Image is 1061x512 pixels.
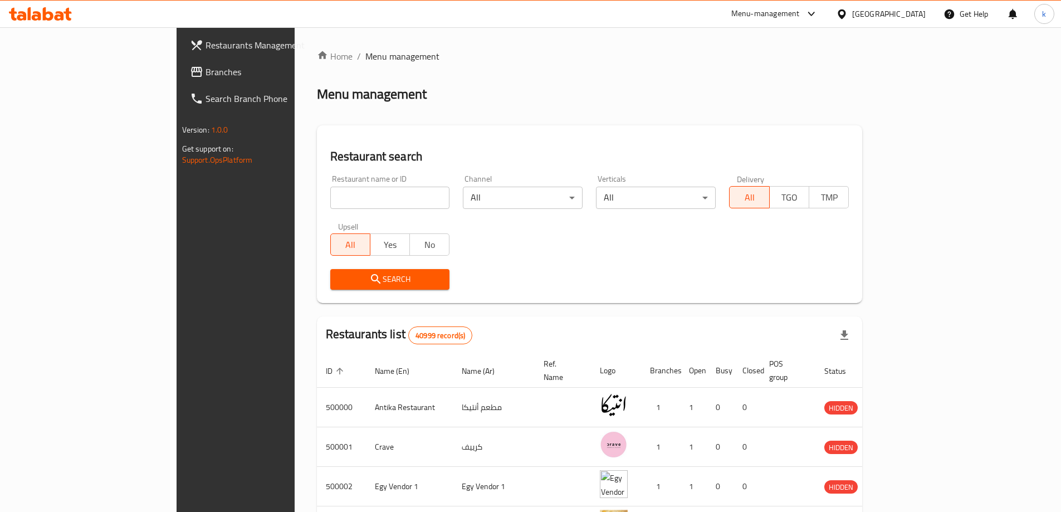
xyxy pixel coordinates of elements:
span: Name (Ar) [462,364,509,378]
h2: Restaurant search [330,148,849,165]
a: Search Branch Phone [181,85,354,112]
button: No [409,233,449,256]
li: / [357,50,361,63]
th: Closed [734,354,760,388]
span: Status [824,364,860,378]
span: Name (En) [375,364,424,378]
td: 1 [641,388,680,427]
th: Branches [641,354,680,388]
span: Search [339,272,441,286]
span: Search Branch Phone [206,92,345,105]
a: Branches [181,58,354,85]
nav: breadcrumb [317,50,863,63]
span: k [1042,8,1046,20]
td: 1 [680,467,707,506]
td: 0 [707,427,734,467]
td: 0 [707,467,734,506]
label: Upsell [338,222,359,230]
span: All [734,189,765,206]
td: Egy Vendor 1 [366,467,453,506]
span: HIDDEN [824,402,858,415]
span: HIDDEN [824,481,858,494]
input: Search for restaurant name or ID.. [330,187,450,209]
span: All [335,237,366,253]
span: 40999 record(s) [409,330,472,341]
label: Delivery [737,175,765,183]
span: Yes [375,237,405,253]
button: Search [330,269,450,290]
img: Crave [600,431,628,459]
td: 1 [680,388,707,427]
td: كرييف [453,427,535,467]
td: 0 [734,388,760,427]
td: 0 [734,427,760,467]
span: 1.0.0 [211,123,228,137]
div: HIDDEN [824,401,858,415]
div: Export file [831,322,858,349]
td: مطعم أنتيكا [453,388,535,427]
span: Get support on: [182,142,233,156]
img: Egy Vendor 1 [600,470,628,498]
span: TMP [814,189,844,206]
td: 1 [641,467,680,506]
div: [GEOGRAPHIC_DATA] [852,8,926,20]
td: Crave [366,427,453,467]
a: Support.OpsPlatform [182,153,253,167]
button: Yes [370,233,410,256]
td: 0 [707,388,734,427]
span: Menu management [365,50,439,63]
td: 1 [641,427,680,467]
img: Antika Restaurant [600,391,628,419]
td: 0 [734,467,760,506]
button: TGO [769,186,809,208]
span: Restaurants Management [206,38,345,52]
button: All [729,186,769,208]
span: No [414,237,445,253]
div: Total records count [408,326,472,344]
span: Ref. Name [544,357,578,384]
div: Menu-management [731,7,800,21]
a: Restaurants Management [181,32,354,58]
th: Open [680,354,707,388]
td: 1 [680,427,707,467]
span: ID [326,364,347,378]
span: Version: [182,123,209,137]
h2: Menu management [317,85,427,103]
div: HIDDEN [824,480,858,494]
span: Branches [206,65,345,79]
div: All [596,187,716,209]
button: TMP [809,186,849,208]
th: Logo [591,354,641,388]
span: HIDDEN [824,441,858,454]
span: POS group [769,357,802,384]
td: Antika Restaurant [366,388,453,427]
h2: Restaurants list [326,326,473,344]
td: Egy Vendor 1 [453,467,535,506]
button: All [330,233,370,256]
div: All [463,187,583,209]
th: Busy [707,354,734,388]
span: TGO [774,189,805,206]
